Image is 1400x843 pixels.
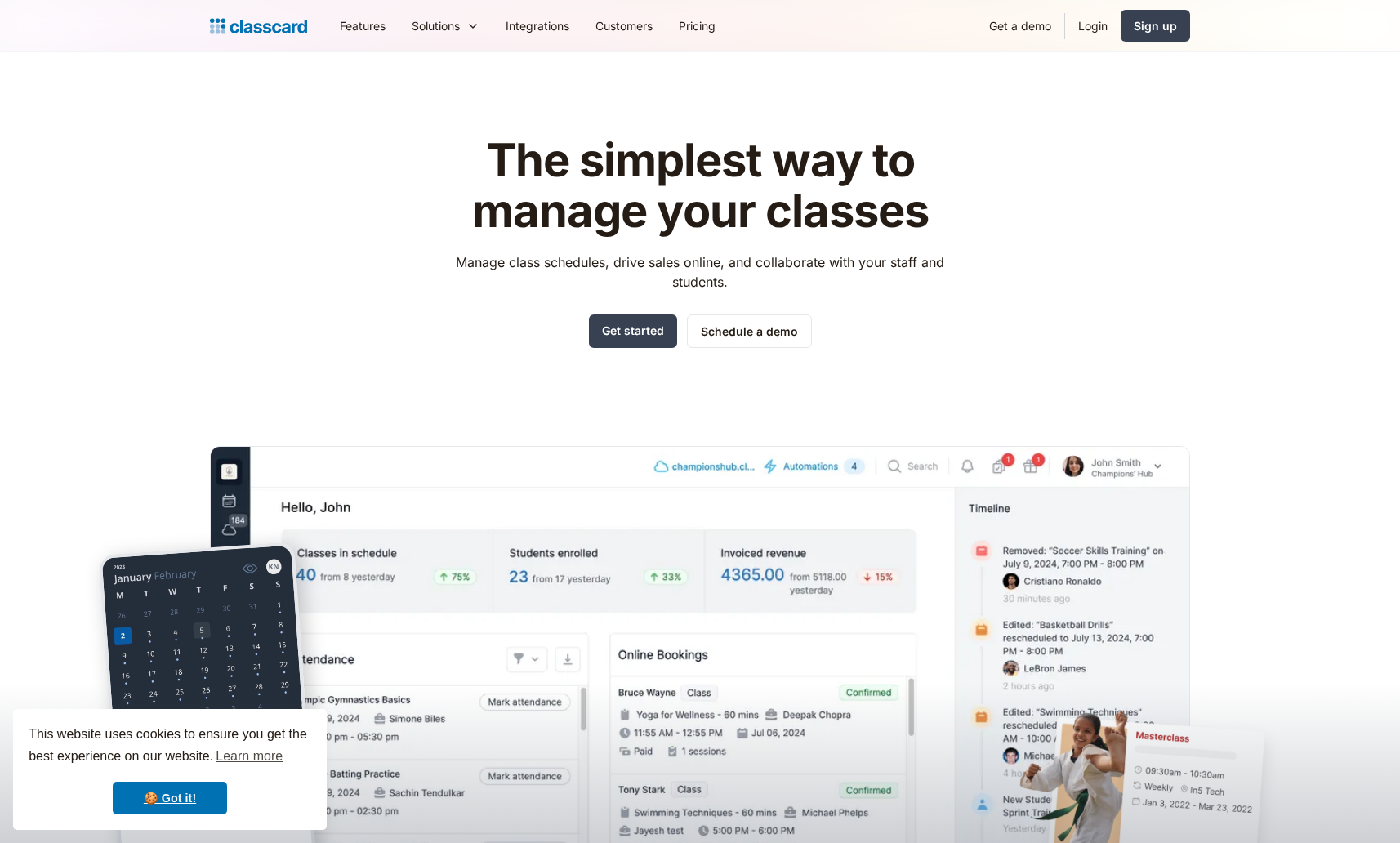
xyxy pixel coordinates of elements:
a: Sign up [1121,10,1190,42]
a: Login [1065,7,1121,44]
div: Solutions [399,7,493,44]
a: Logo [210,15,307,38]
a: Integrations [493,7,582,44]
span: This website uses cookies to ensure you get the best experience on our website. [29,725,311,769]
a: Get a demo [976,7,1064,44]
a: Customers [582,7,666,44]
a: dismiss cookie message [113,782,227,814]
div: Sign up [1134,17,1177,34]
p: Manage class schedules, drive sales online, and collaborate with your staff and students. [441,252,960,292]
h1: The simplest way to manage your classes [441,136,960,236]
a: Pricing [666,7,729,44]
div: cookieconsent [13,709,327,830]
a: Schedule a demo [687,314,812,348]
a: Get started [589,314,677,348]
a: Features [327,7,399,44]
div: Solutions [412,17,460,34]
a: learn more about cookies [213,744,285,769]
